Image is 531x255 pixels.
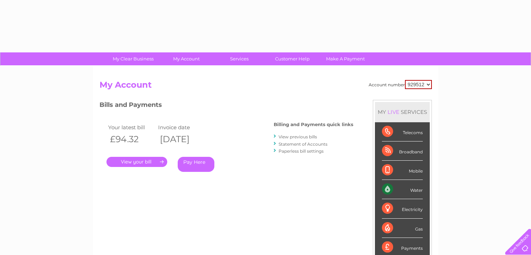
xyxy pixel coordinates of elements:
[382,141,423,161] div: Broadband
[274,122,353,127] h4: Billing and Payments quick links
[386,109,401,115] div: LIVE
[106,132,157,146] th: £94.32
[369,80,432,89] div: Account number
[279,148,324,154] a: Paperless bill settings
[156,132,207,146] th: [DATE]
[382,180,423,199] div: Water
[104,52,162,65] a: My Clear Business
[375,102,430,122] div: MY SERVICES
[178,157,214,172] a: Pay Here
[156,123,207,132] td: Invoice date
[106,123,157,132] td: Your latest bill
[382,122,423,141] div: Telecoms
[279,141,327,147] a: Statement of Accounts
[382,219,423,238] div: Gas
[157,52,215,65] a: My Account
[211,52,268,65] a: Services
[279,134,317,139] a: View previous bills
[382,161,423,180] div: Mobile
[382,199,423,218] div: Electricity
[106,157,167,167] a: .
[264,52,321,65] a: Customer Help
[99,100,353,112] h3: Bills and Payments
[317,52,374,65] a: Make A Payment
[99,80,432,93] h2: My Account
